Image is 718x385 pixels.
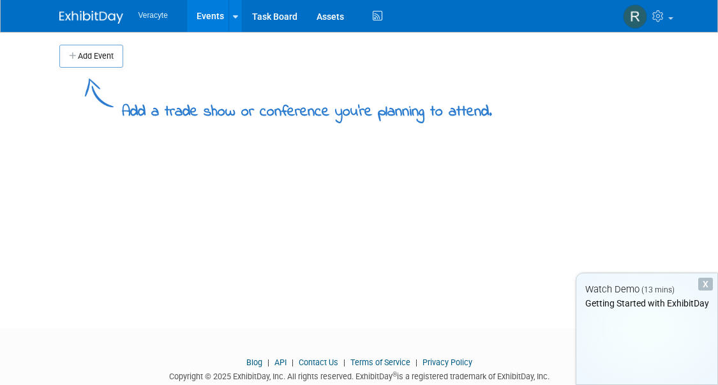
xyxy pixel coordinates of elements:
div: Getting Started with ExhibitDay [576,297,717,310]
img: Rhonda Eickoff [623,4,647,29]
span: | [288,358,297,367]
span: | [340,358,348,367]
a: Terms of Service [350,358,410,367]
a: Contact Us [299,358,338,367]
sup: ® [393,371,397,378]
span: (13 mins) [641,285,675,294]
a: Blog [246,358,262,367]
button: Add Event [59,45,123,68]
div: Add a trade show or conference you're planning to attend. [122,92,492,123]
span: | [264,358,273,367]
span: | [412,358,421,367]
div: Watch Demo [576,283,717,296]
a: API [274,358,287,367]
img: ExhibitDay [59,11,123,24]
span: Veracyte [138,11,168,20]
a: Privacy Policy [423,358,472,367]
div: Dismiss [698,278,713,291]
